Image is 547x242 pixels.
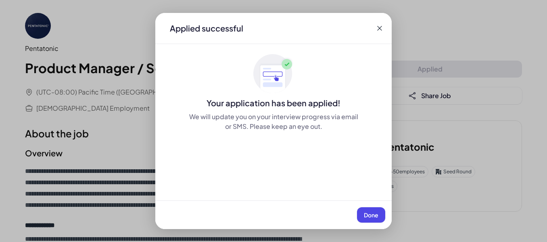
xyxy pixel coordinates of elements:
[188,112,359,131] div: We will update you on your interview progress via email or SMS. Please keep an eye out.
[357,207,385,223] button: Done
[170,23,243,34] div: Applied successful
[155,97,392,109] div: Your application has been applied!
[364,211,378,219] span: Done
[253,54,294,94] img: ApplyedMaskGroup3.svg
